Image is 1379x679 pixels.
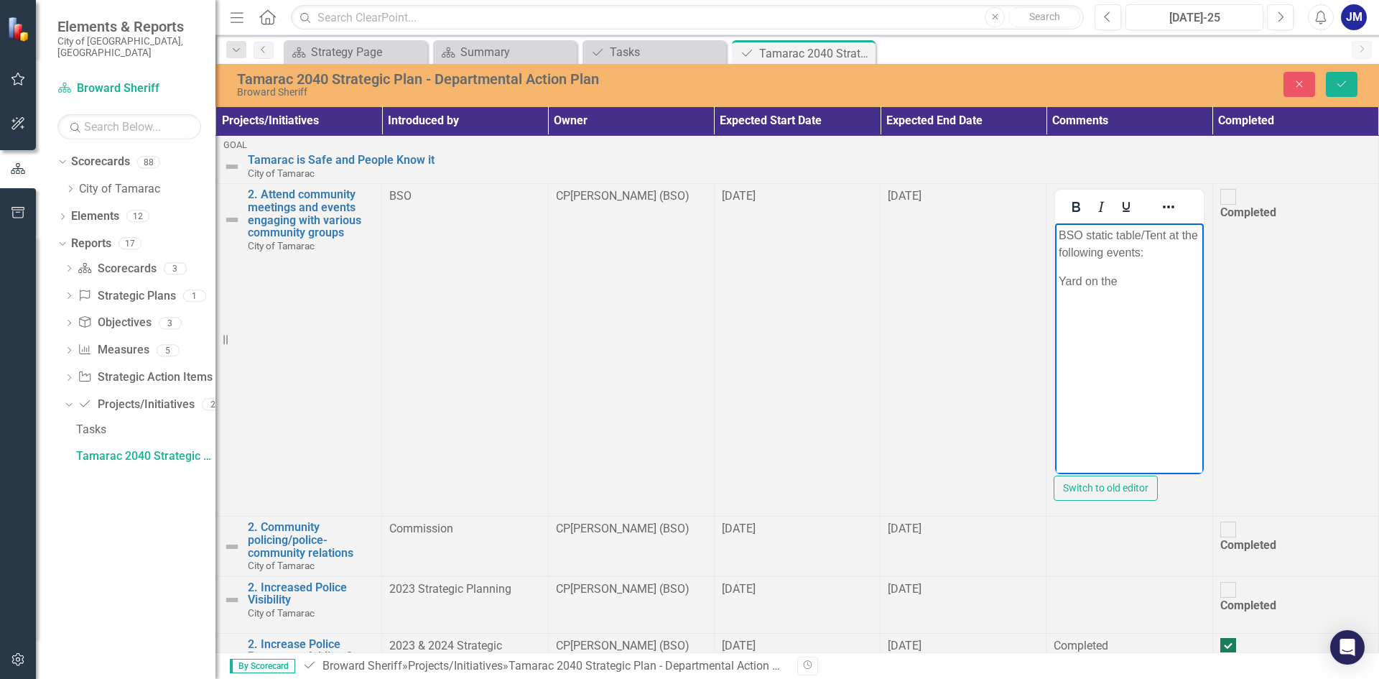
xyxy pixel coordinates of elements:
[1156,197,1181,217] button: Reveal or hide additional toolbar items
[888,582,921,596] span: [DATE]
[556,581,570,598] div: CP
[237,71,865,87] div: Tamarac 2040 Strategic Plan - Departmental Action Plan
[78,369,212,386] a: Strategic Action Items
[248,581,374,606] a: 2. Increased Police Visibility
[76,450,215,463] div: Tamarac 2040 Strategic Plan - Departmental Action Plan
[1055,223,1203,474] iframe: Rich Text Area
[248,607,315,619] span: City of Tamarac
[4,4,144,38] p: Traffic enforcement will continue in targeted areas
[159,317,182,329] div: 3
[71,236,111,252] a: Reports
[460,43,573,61] div: Summary
[556,521,570,537] div: CP
[1330,630,1365,665] div: Open Intercom Messenger
[78,261,156,277] a: Scorecards
[311,43,424,61] div: Strategy Page
[76,423,215,436] div: Tasks
[570,581,689,598] div: [PERSON_NAME] (BSO)
[1054,476,1158,501] button: Switch to old editor
[248,167,315,179] span: City of Tamarac
[556,638,570,655] div: CP
[722,639,756,652] span: [DATE]
[322,659,402,673] a: Broward Sheriff
[1064,197,1088,217] button: Bold
[1089,197,1113,217] button: Italic
[291,5,1084,30] input: Search ClearPoint...
[759,45,872,63] div: Tamarac 2040 Strategic Plan - Departmental Action Plan
[888,522,921,535] span: [DATE]
[223,211,241,228] img: Not Defined
[248,240,315,251] span: City of Tamarac
[57,114,201,139] input: Search Below...
[57,80,201,97] a: Broward Sheriff
[157,344,180,356] div: 5
[1130,9,1258,27] div: [DATE]-25
[1029,11,1060,22] span: Search
[1220,205,1276,221] div: Completed
[78,342,149,359] a: Measures
[389,522,453,535] span: Commission
[888,639,921,652] span: [DATE]
[287,43,424,61] a: Strategy Page
[183,290,206,302] div: 1
[610,43,723,61] div: Tasks
[1341,4,1367,30] button: JM
[119,238,141,250] div: 17
[78,397,194,413] a: Projects/Initiatives
[722,522,756,535] span: [DATE]
[722,189,756,203] span: [DATE]
[78,315,151,331] a: Objectives
[71,208,119,225] a: Elements
[248,560,315,571] span: City of Tamarac
[722,582,756,596] span: [DATE]
[223,538,241,555] img: Not Defined
[1125,4,1263,30] button: [DATE]-25
[126,211,149,223] div: 12
[73,418,215,441] a: Tasks
[509,659,795,673] div: Tamarac 2040 Strategic Plan - Departmental Action Plan
[223,591,241,609] img: Not Defined
[389,189,412,203] span: BSO
[389,639,502,669] span: 2023 & 2024 Strategic Planning
[164,262,187,274] div: 3
[248,188,374,239] a: 2. Attend community meetings and events engaging with various community groups
[230,659,295,673] span: By Scorecard
[57,18,201,35] span: Elements & Reports
[1220,598,1276,614] div: Completed
[71,154,130,170] a: Scorecards
[570,521,689,537] div: [PERSON_NAME] (BSO)
[437,43,573,61] a: Summary
[248,521,374,559] a: 2. Community policing/police-community relations
[1008,7,1080,27] button: Search
[223,158,241,175] img: Not Defined
[408,659,503,673] a: Projects/Initiatives
[302,658,786,675] div: » »
[570,188,689,205] div: [PERSON_NAME] (BSO)
[570,638,689,655] div: [PERSON_NAME] (BSO)
[237,87,865,98] div: Broward Sheriff
[586,43,723,61] a: Tasks
[248,638,374,676] a: 2. Increase Police Presence - Adding 9 BSO Deputies
[389,582,511,596] span: 2023 Strategic Planning
[1054,638,1204,655] p: Completed
[78,288,175,305] a: Strategic Plans
[1114,197,1138,217] button: Underline
[57,35,201,59] small: City of [GEOGRAPHIC_DATA], [GEOGRAPHIC_DATA]
[223,140,1371,150] div: Goal
[888,189,921,203] span: [DATE]
[7,16,32,41] img: ClearPoint Strategy
[556,188,570,205] div: CP
[1220,537,1276,554] div: Completed
[73,445,215,468] a: Tamarac 2040 Strategic Plan - Departmental Action Plan
[137,156,160,168] div: 88
[248,154,1371,167] a: Tamarac is Safe and People Know it
[202,399,225,411] div: 2
[79,181,215,198] a: City of Tamarac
